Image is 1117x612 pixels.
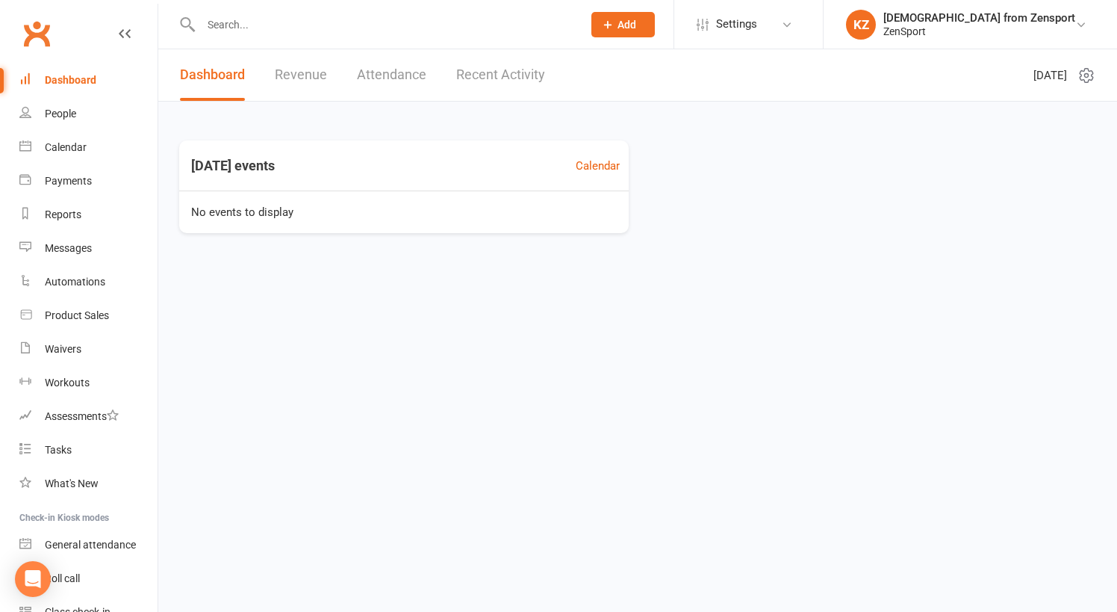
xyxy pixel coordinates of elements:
[45,74,96,86] div: Dashboard
[173,191,635,233] div: No events to display
[45,175,92,187] div: Payments
[883,11,1075,25] div: [DEMOGRAPHIC_DATA] from Zensport
[19,198,158,232] a: Reports
[15,561,51,597] div: Open Intercom Messenger
[45,276,105,288] div: Automations
[18,15,55,52] a: Clubworx
[45,343,81,355] div: Waivers
[179,152,287,179] h3: [DATE] events
[196,14,572,35] input: Search...
[19,562,158,596] a: Roll call
[846,10,876,40] div: KZ
[1033,67,1067,84] span: [DATE]
[357,49,426,101] a: Attendance
[19,164,158,198] a: Payments
[45,539,136,551] div: General attendance
[45,477,99,489] div: What's New
[19,528,158,562] a: General attendance kiosk mode
[19,232,158,265] a: Messages
[19,366,158,400] a: Workouts
[19,97,158,131] a: People
[45,242,92,254] div: Messages
[19,433,158,467] a: Tasks
[45,208,81,220] div: Reports
[45,444,72,456] div: Tasks
[19,299,158,333] a: Product Sales
[456,49,545,101] a: Recent Activity
[19,400,158,433] a: Assessments
[716,7,757,41] span: Settings
[617,19,636,31] span: Add
[576,157,620,175] a: Calendar
[19,64,158,97] a: Dashboard
[180,49,245,101] a: Dashboard
[19,333,158,366] a: Waivers
[883,25,1075,38] div: ZenSport
[19,467,158,501] a: What's New
[45,572,80,584] div: Roll call
[45,410,119,422] div: Assessments
[591,12,655,37] button: Add
[19,265,158,299] a: Automations
[45,309,109,321] div: Product Sales
[45,377,90,389] div: Workouts
[19,131,158,164] a: Calendar
[275,49,327,101] a: Revenue
[45,141,87,153] div: Calendar
[45,108,76,120] div: People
